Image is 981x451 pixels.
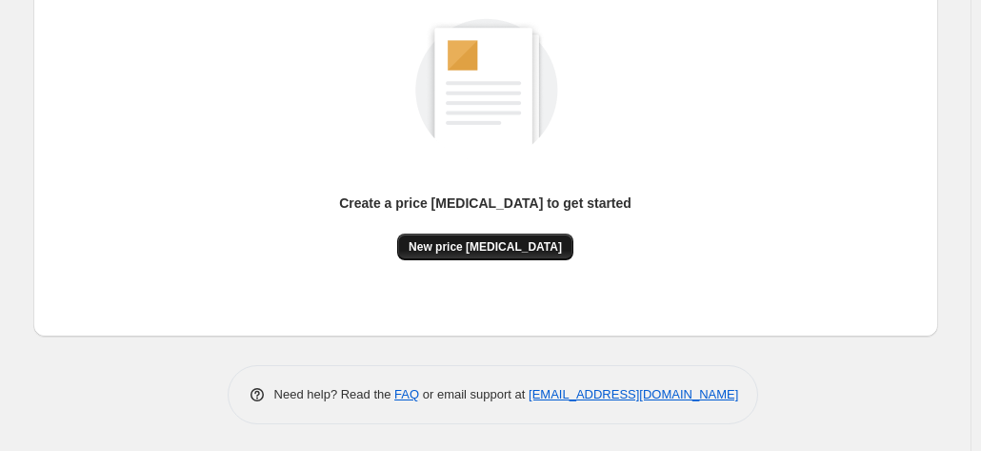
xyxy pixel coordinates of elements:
span: Need help? Read the [274,387,395,401]
span: New price [MEDICAL_DATA] [409,239,562,255]
p: Create a price [MEDICAL_DATA] to get started [339,194,631,213]
span: or email support at [419,387,529,401]
a: [EMAIL_ADDRESS][DOMAIN_NAME] [529,387,738,401]
button: New price [MEDICAL_DATA] [397,234,573,260]
a: FAQ [394,387,419,401]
